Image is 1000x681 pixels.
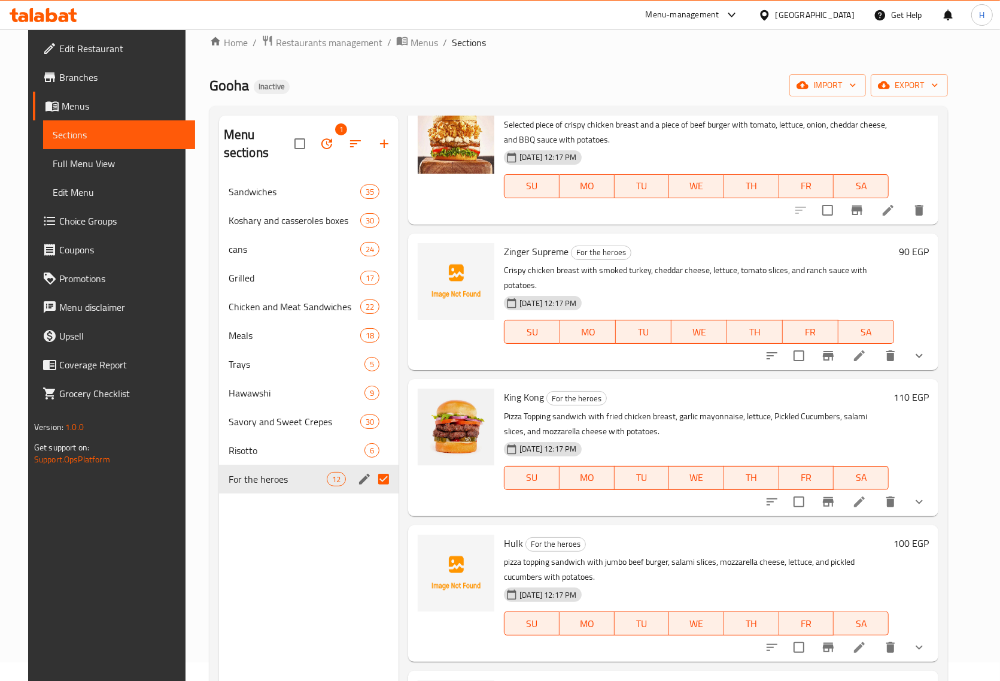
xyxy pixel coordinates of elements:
[893,389,929,405] h6: 110 EGP
[905,196,934,225] button: delete
[219,350,399,379] div: Trays5
[33,207,195,235] a: Choice Groups
[786,343,811,368] span: Select to update
[361,215,379,226] span: 30
[838,177,884,195] span: SA
[564,615,610,632] span: MO
[327,474,345,485] span: 12
[229,357,364,371] span: Trays
[727,320,783,344] button: TH
[509,615,555,632] span: SU
[783,320,838,344] button: FR
[779,466,834,490] button: FR
[360,213,379,228] div: items
[59,70,186,84] span: Branches
[515,298,581,309] span: [DATE] 12:17 PM
[912,349,926,363] svg: Show Choices
[504,117,889,147] p: Selected piece of crispy chicken breast and a piece of beef burger with tomato, lettuce, onion, c...
[396,35,438,50] a: Menus
[814,488,843,516] button: Branch-specific-item
[327,472,346,486] div: items
[229,184,360,199] div: Sandwiches
[53,128,186,142] span: Sections
[852,495,867,509] a: Edit menu item
[779,174,834,198] button: FR
[43,149,195,178] a: Full Menu View
[905,341,934,370] button: show more
[546,391,607,405] div: For the heroes
[758,341,786,370] button: sort-choices
[219,379,399,407] div: Hawawshi9
[560,612,615,635] button: MO
[871,74,948,96] button: export
[724,174,779,198] button: TH
[504,555,889,585] p: pizza topping sandwich with jumbo beef burger, salami slices, mozzarella cheese, lettuce, and pic...
[912,640,926,655] svg: Show Choices
[33,350,195,379] a: Coverage Report
[838,615,884,632] span: SA
[229,386,364,400] div: Hawawshi
[360,299,379,314] div: items
[571,246,631,260] div: For the heroes
[838,469,884,486] span: SA
[515,443,581,455] span: [DATE] 12:17 PM
[59,271,186,286] span: Promotions
[229,213,360,228] div: Koshary and casseroles boxes
[572,246,631,259] span: For the heroes
[876,488,905,516] button: delete
[33,293,195,322] a: Menu disclaimer
[360,271,379,285] div: items
[509,469,555,486] span: SU
[59,41,186,56] span: Edit Restaurant
[560,320,616,344] button: MO
[560,174,615,198] button: MO
[34,440,89,455] span: Get support on:
[418,389,494,465] img: King Kong
[674,177,719,195] span: WE
[229,299,360,314] div: Chicken and Meat Sandwiches
[229,271,360,285] span: Grilled
[834,174,889,198] button: SA
[732,323,778,341] span: TH
[515,589,581,601] span: [DATE] 12:17 PM
[361,273,379,284] span: 17
[365,445,379,456] span: 6
[360,184,379,199] div: items
[341,129,370,158] span: Sort sections
[53,185,186,199] span: Edit Menu
[509,323,555,341] span: SU
[564,469,610,486] span: MO
[843,323,889,341] span: SA
[418,243,494,320] img: Zinger Supreme
[616,320,671,344] button: TU
[287,131,312,156] span: Select all sections
[229,472,327,486] div: For the heroes
[646,8,719,22] div: Menu-management
[33,92,195,120] a: Menus
[209,72,249,99] span: Gooha
[899,243,929,260] h6: 90 EGP
[799,78,856,93] span: import
[504,263,894,293] p: Crispy chicken breast with smoked turkey, cheddar cheese, lettuce, tomato slices, and ranch sauce...
[365,388,379,399] span: 9
[219,206,399,235] div: Koshary and casseroles boxes30
[443,35,447,50] li: /
[724,466,779,490] button: TH
[729,615,774,632] span: TH
[335,123,347,135] span: 1
[729,469,774,486] span: TH
[504,320,560,344] button: SU
[758,488,786,516] button: sort-choices
[43,178,195,207] a: Edit Menu
[852,349,867,363] a: Edit menu item
[876,633,905,662] button: delete
[219,407,399,436] div: Savory and Sweet Crepes30
[59,386,186,401] span: Grocery Checklist
[254,80,290,94] div: Inactive
[219,177,399,206] div: Sandwiches35
[370,129,399,158] button: Add section
[262,35,382,50] a: Restaurants management
[504,174,560,198] button: SU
